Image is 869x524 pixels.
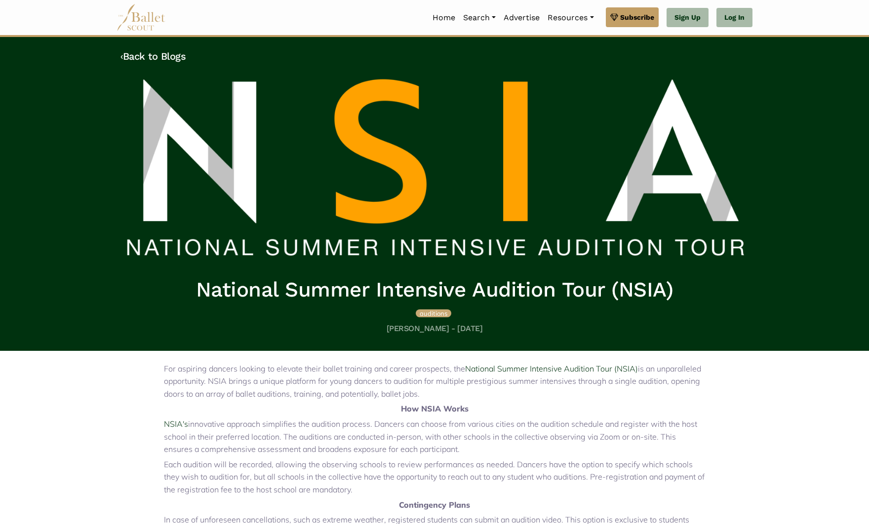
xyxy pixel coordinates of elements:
a: Sign Up [667,8,709,28]
img: header_image.img [120,75,749,268]
a: Search [459,7,500,28]
a: Home [429,7,459,28]
a: Advertise [500,7,544,28]
a: ‹Back to Blogs [120,50,186,62]
a: Log In [716,8,752,28]
strong: Contingency Plans [399,500,470,510]
img: gem.svg [610,12,618,23]
a: NSIA's [164,419,188,429]
p: Each audition will be recorded, allowing the observing schools to review performances as needed. ... [164,458,705,496]
a: Resources [544,7,597,28]
h5: [PERSON_NAME] - [DATE] [120,324,749,334]
p: For aspiring dancers looking to elevate their ballet training and career prospects, the is an unp... [164,363,705,401]
a: Subscribe [606,7,659,27]
h1: National Summer Intensive Audition Tour (NSIA) [120,276,749,303]
code: ‹ [120,50,123,62]
strong: How NSIA Works [401,404,469,413]
a: auditions [416,308,451,318]
span: Subscribe [620,12,654,23]
a: National Summer Intensive Audition Tour (NSIA) [465,364,638,374]
span: auditions [420,309,447,317]
p: innovative approach simplifies the audition process. Dancers can choose from various cities on th... [164,418,705,456]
